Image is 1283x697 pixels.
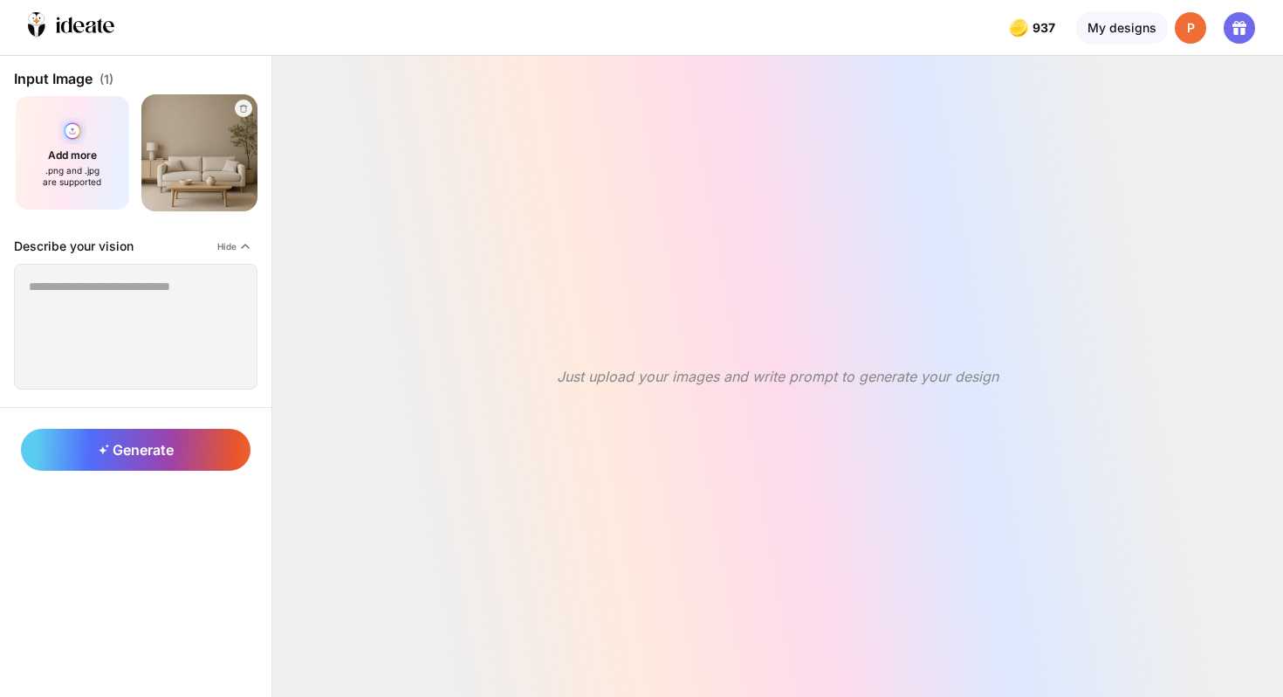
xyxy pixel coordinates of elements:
[99,72,113,86] span: (1)
[99,441,174,459] span: Generate
[14,238,134,253] div: Describe your vision
[557,368,998,385] div: Just upload your images and write prompt to generate your design
[14,70,257,87] div: Input Image
[1175,12,1206,44] div: P
[217,241,237,252] span: Hide
[1033,21,1059,35] span: 937
[1076,12,1168,44] div: My designs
